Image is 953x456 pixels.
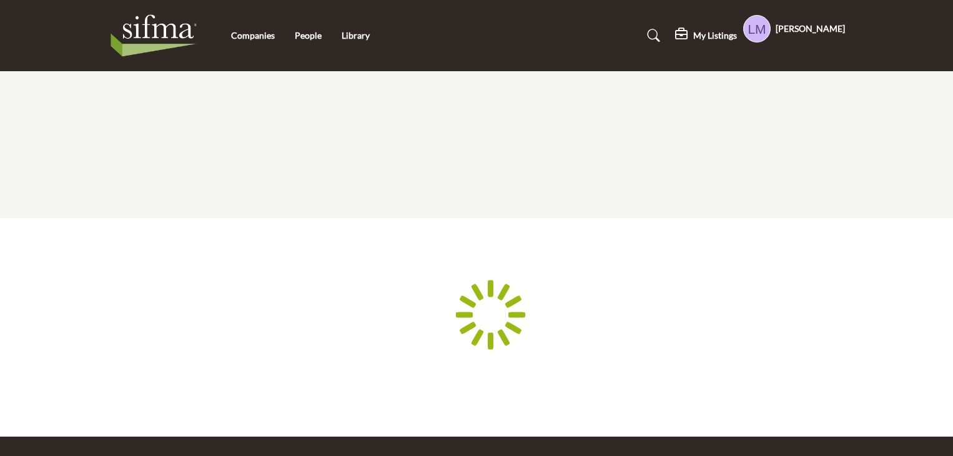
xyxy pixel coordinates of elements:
a: Library [342,30,370,41]
div: My Listings [675,28,737,43]
h5: [PERSON_NAME] [776,22,845,35]
a: Search [635,26,668,46]
button: Show hide supplier dropdown [743,15,771,42]
img: Site Logo [109,11,205,61]
h5: My Listings [693,30,737,41]
a: Companies [231,30,275,41]
a: People [295,30,322,41]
